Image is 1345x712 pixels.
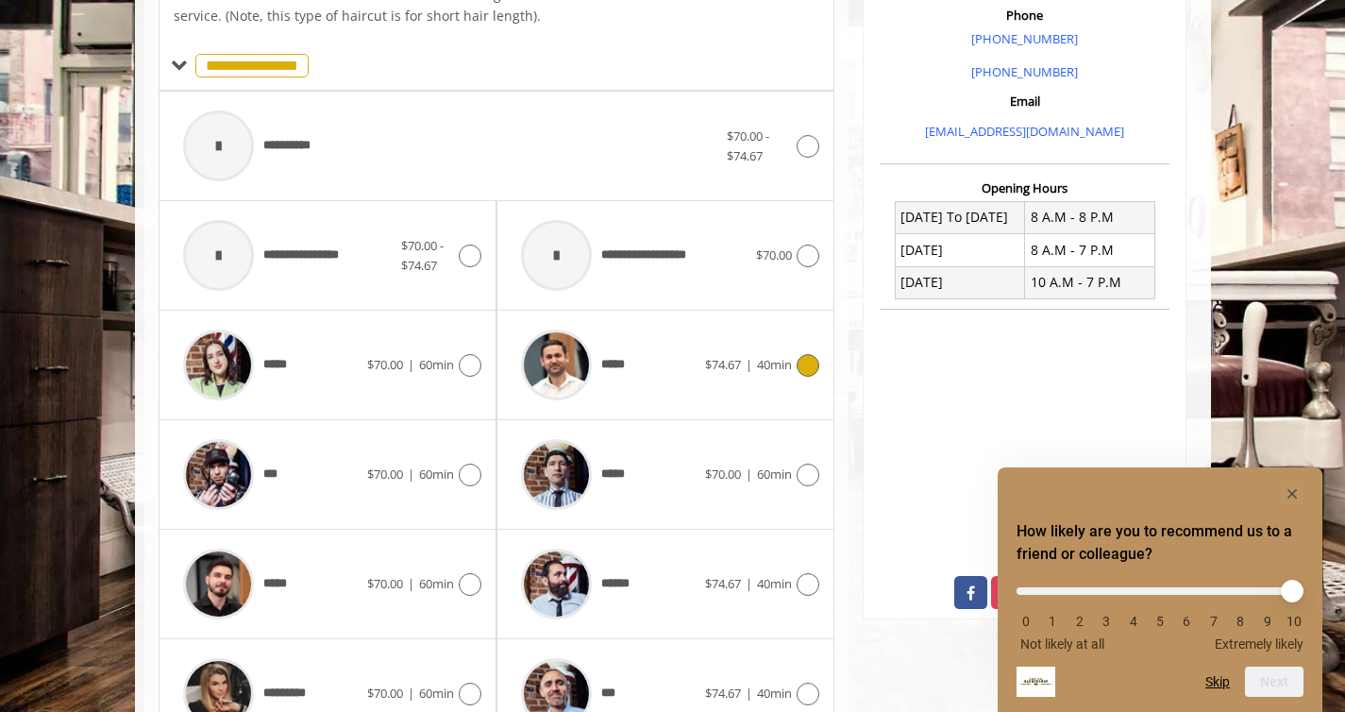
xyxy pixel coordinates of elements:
[746,685,752,702] span: |
[705,466,741,483] span: $70.00
[895,201,1025,233] td: [DATE] To [DATE]
[746,356,752,373] span: |
[705,685,741,702] span: $74.67
[1020,636,1104,652] span: Not likely at all
[727,127,769,164] span: $70.00 - $74.67
[367,685,403,702] span: $70.00
[746,466,752,483] span: |
[757,356,792,373] span: 40min
[1017,614,1035,629] li: 0
[408,575,414,592] span: |
[1025,234,1155,266] td: 8 A.M - 7 P.M
[419,575,454,592] span: 60min
[1281,483,1303,505] button: Hide survey
[1285,614,1303,629] li: 10
[1245,667,1303,697] button: Next question
[401,237,444,274] span: $70.00 - $74.67
[757,575,792,592] span: 40min
[1215,636,1303,652] span: Extremely likely
[895,266,1025,298] td: [DATE]
[419,466,454,483] span: 60min
[419,356,454,373] span: 60min
[1025,201,1155,233] td: 8 A.M - 8 P.M
[884,94,1165,108] h3: Email
[1070,614,1089,629] li: 2
[757,466,792,483] span: 60min
[895,234,1025,266] td: [DATE]
[705,356,741,373] span: $74.67
[1151,614,1169,629] li: 5
[1017,573,1303,652] div: How likely are you to recommend us to a friend or colleague? Select an option from 0 to 10, with ...
[1017,483,1303,697] div: How likely are you to recommend us to a friend or colleague? Select an option from 0 to 10, with ...
[1258,614,1277,629] li: 9
[1205,674,1230,689] button: Skip
[925,123,1124,140] a: [EMAIL_ADDRESS][DOMAIN_NAME]
[367,356,403,373] span: $70.00
[884,8,1165,22] h3: Phone
[419,685,454,702] span: 60min
[1177,614,1196,629] li: 6
[408,356,414,373] span: |
[756,246,792,263] span: $70.00
[971,63,1078,80] a: [PHONE_NUMBER]
[971,30,1078,47] a: [PHONE_NUMBER]
[1025,266,1155,298] td: 10 A.M - 7 P.M
[1204,614,1223,629] li: 7
[1097,614,1116,629] li: 3
[408,466,414,483] span: |
[746,575,752,592] span: |
[1231,614,1250,629] li: 8
[367,575,403,592] span: $70.00
[880,181,1169,195] h3: Opening Hours
[367,466,403,483] span: $70.00
[1124,614,1143,629] li: 4
[757,685,792,702] span: 40min
[408,685,414,702] span: |
[705,575,741,592] span: $74.67
[1017,520,1303,566] h2: How likely are you to recommend us to a friend or colleague? Select an option from 0 to 10, with ...
[1043,614,1062,629] li: 1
